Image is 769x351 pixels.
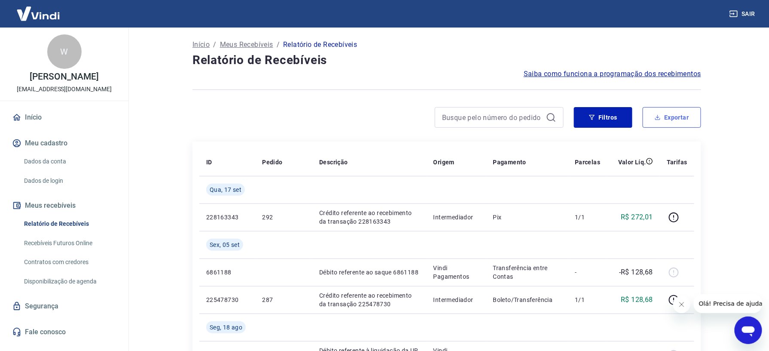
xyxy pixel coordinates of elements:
img: Vindi [10,0,66,27]
input: Busque pelo número do pedido [442,111,543,124]
p: 228163343 [206,213,248,222]
p: Intermediador [433,213,479,222]
p: R$ 128,68 [621,295,653,305]
iframe: Fechar mensagem [673,296,690,313]
p: [EMAIL_ADDRESS][DOMAIN_NAME] [17,85,112,94]
p: Intermediador [433,296,479,304]
p: Crédito referente ao recebimento da transação 225478730 [319,291,420,308]
a: Recebíveis Futuros Online [21,234,118,252]
a: Dados de login [21,172,118,190]
p: Pedido [262,158,282,166]
span: Sex, 05 set [210,240,240,249]
p: Débito referente ao saque 6861188 [319,268,420,277]
p: Descrição [319,158,348,166]
button: Meu cadastro [10,134,118,153]
a: Início [10,108,118,127]
iframe: Botão para abrir a janela de mensagens [735,317,762,344]
a: Segurança [10,297,118,316]
button: Filtros [574,107,632,128]
h4: Relatório de Recebíveis [192,52,701,69]
p: 225478730 [206,296,248,304]
p: / [213,40,216,50]
a: Saiba como funciona a programação dos recebimentos [524,69,701,79]
p: Relatório de Recebíveis [283,40,357,50]
p: 1/1 [575,213,600,222]
a: Fale conosco [10,323,118,342]
a: Disponibilização de agenda [21,273,118,290]
p: 6861188 [206,268,248,277]
button: Exportar [643,107,701,128]
a: Início [192,40,210,50]
p: 287 [262,296,305,304]
a: Contratos com credores [21,253,118,271]
p: -R$ 128,68 [619,267,653,277]
a: Relatório de Recebíveis [21,215,118,233]
p: 292 [262,213,305,222]
button: Meus recebíveis [10,196,118,215]
p: - [575,268,600,277]
p: Tarifas [667,158,687,166]
span: Qua, 17 set [210,185,241,194]
p: Boleto/Transferência [493,296,561,304]
p: / [277,40,280,50]
span: Olá! Precisa de ajuda? [5,6,72,13]
p: Pagamento [493,158,527,166]
p: Valor Líq. [618,158,646,166]
p: ID [206,158,212,166]
p: Pix [493,213,561,222]
p: Crédito referente ao recebimento da transação 228163343 [319,209,420,226]
span: Seg, 18 ago [210,323,242,332]
iframe: Mensagem da empresa [694,294,762,313]
a: Meus Recebíveis [220,40,273,50]
p: Transferência entre Contas [493,264,561,281]
a: Dados da conta [21,153,118,170]
p: 1/1 [575,296,600,304]
div: W [47,34,82,69]
p: [PERSON_NAME] [30,72,98,81]
p: Vindi Pagamentos [433,264,479,281]
p: Origem [433,158,455,166]
p: R$ 272,01 [621,212,653,222]
p: Parcelas [575,158,600,166]
button: Sair [728,6,759,22]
